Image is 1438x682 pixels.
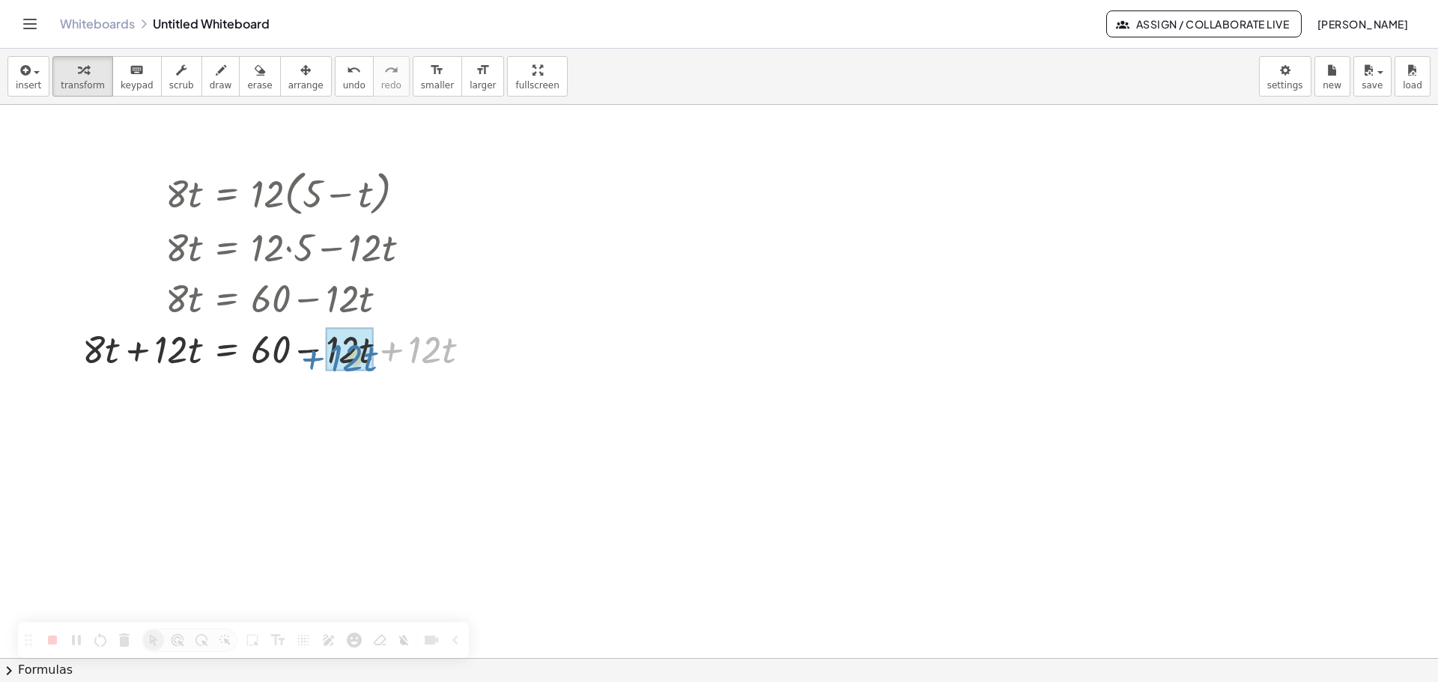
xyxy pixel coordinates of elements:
span: arrange [288,80,324,91]
span: redo [381,80,401,91]
span: transform [61,80,105,91]
button: new [1314,56,1350,97]
button: fullscreen [507,56,567,97]
button: insert [7,56,49,97]
button: redoredo [373,56,410,97]
span: keypad [121,80,154,91]
i: format_size [476,61,490,79]
i: undo [347,61,361,79]
span: load [1403,80,1422,91]
i: format_size [430,61,444,79]
i: redo [384,61,398,79]
span: fullscreen [515,80,559,91]
span: insert [16,80,41,91]
span: Assign / Collaborate Live [1119,17,1289,31]
span: scrub [169,80,194,91]
button: undoundo [335,56,374,97]
button: arrange [280,56,332,97]
button: format_sizesmaller [413,56,462,97]
span: smaller [421,80,454,91]
a: Whiteboards [60,16,135,31]
button: keyboardkeypad [112,56,162,97]
button: format_sizelarger [461,56,504,97]
span: settings [1267,80,1303,91]
button: erase [239,56,280,97]
button: Toggle navigation [18,12,42,36]
button: draw [201,56,240,97]
span: save [1362,80,1383,91]
span: erase [247,80,272,91]
button: Assign / Collaborate Live [1106,10,1302,37]
button: [PERSON_NAME] [1305,10,1420,37]
span: undo [343,80,365,91]
button: load [1395,56,1431,97]
button: transform [52,56,113,97]
i: keyboard [130,61,144,79]
span: larger [470,80,496,91]
span: [PERSON_NAME] [1317,17,1408,31]
span: draw [210,80,232,91]
button: scrub [161,56,202,97]
button: save [1353,56,1392,97]
span: new [1323,80,1341,91]
button: settings [1259,56,1311,97]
